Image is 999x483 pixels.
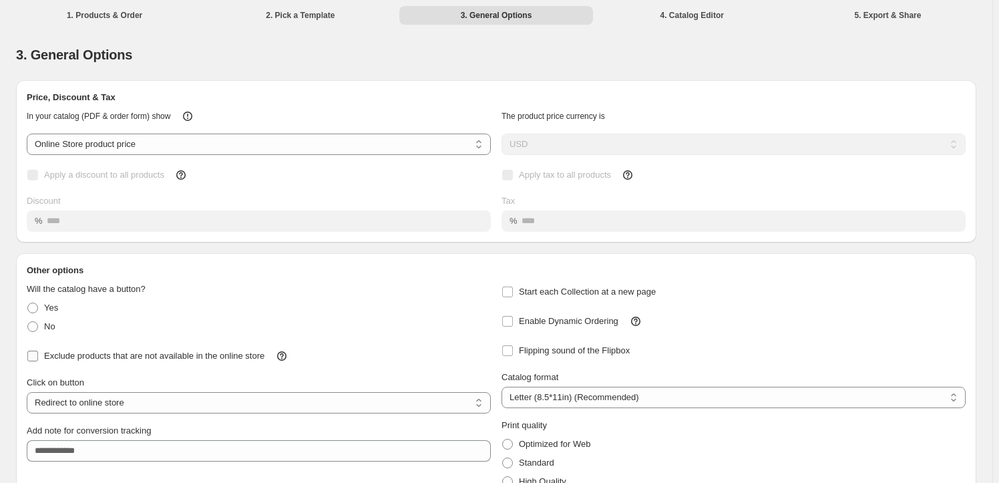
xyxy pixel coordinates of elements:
span: Optimized for Web [519,439,590,449]
span: Yes [44,303,58,313]
span: Catalog format [502,372,558,382]
span: Enable Dynamic Ordering [519,316,618,326]
span: % [35,216,43,226]
h2: Price, Discount & Tax [27,91,966,104]
span: Discount [27,196,61,206]
span: No [44,321,55,331]
span: In your catalog (PDF & order form) show [27,112,170,121]
span: Apply a discount to all products [44,170,164,180]
span: 3. General Options [16,47,132,62]
span: The product price currency is [502,112,605,121]
span: % [510,216,518,226]
span: Add note for conversion tracking [27,426,151,436]
span: Flipping sound of the Flipbox [519,345,630,355]
span: Start each Collection at a new page [519,287,656,297]
span: Will the catalog have a button? [27,284,146,294]
span: Tax [502,196,515,206]
span: Click on button [27,377,84,387]
span: Print quality [502,420,547,430]
span: Exclude products that are not available in the online store [44,351,264,361]
span: Apply tax to all products [519,170,611,180]
h2: Other options [27,264,966,277]
span: Standard [519,458,554,468]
